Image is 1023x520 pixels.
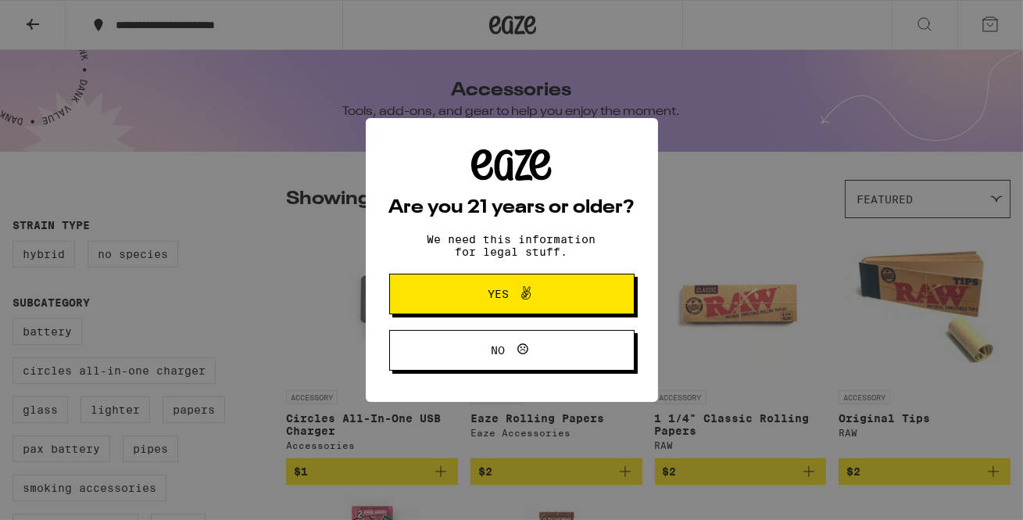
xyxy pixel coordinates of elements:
[389,330,635,371] button: No
[488,289,509,299] span: Yes
[389,274,635,314] button: Yes
[414,233,610,258] p: We need this information for legal stuff.
[9,11,113,23] span: Hi. Need any help?
[389,199,635,217] h2: Are you 21 years or older?
[492,345,506,356] span: No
